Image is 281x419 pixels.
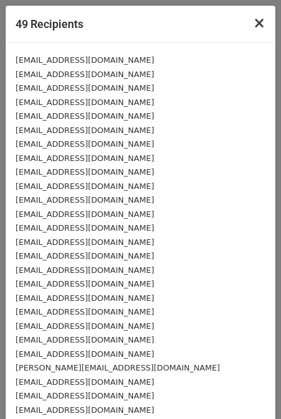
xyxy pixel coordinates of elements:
span: × [253,14,265,32]
small: [EMAIL_ADDRESS][DOMAIN_NAME] [16,195,154,205]
small: [EMAIL_ADDRESS][DOMAIN_NAME] [16,293,154,303]
small: [EMAIL_ADDRESS][DOMAIN_NAME] [16,405,154,415]
small: [EMAIL_ADDRESS][DOMAIN_NAME] [16,126,154,135]
small: [EMAIL_ADDRESS][DOMAIN_NAME] [16,223,154,233]
small: [EMAIL_ADDRESS][DOMAIN_NAME] [16,321,154,331]
h5: 49 Recipients [16,16,83,32]
small: [EMAIL_ADDRESS][DOMAIN_NAME] [16,154,154,163]
small: [EMAIL_ADDRESS][DOMAIN_NAME] [16,55,154,65]
small: [EMAIL_ADDRESS][DOMAIN_NAME] [16,279,154,288]
div: Widget de chat [219,359,281,419]
small: [EMAIL_ADDRESS][DOMAIN_NAME] [16,83,154,93]
small: [EMAIL_ADDRESS][DOMAIN_NAME] [16,209,154,219]
small: [PERSON_NAME][EMAIL_ADDRESS][DOMAIN_NAME] [16,363,220,372]
small: [EMAIL_ADDRESS][DOMAIN_NAME] [16,265,154,275]
small: [EMAIL_ADDRESS][DOMAIN_NAME] [16,139,154,149]
small: [EMAIL_ADDRESS][DOMAIN_NAME] [16,237,154,247]
small: [EMAIL_ADDRESS][DOMAIN_NAME] [16,307,154,316]
small: [EMAIL_ADDRESS][DOMAIN_NAME] [16,349,154,359]
small: [EMAIL_ADDRESS][DOMAIN_NAME] [16,335,154,344]
small: [EMAIL_ADDRESS][DOMAIN_NAME] [16,167,154,177]
small: [EMAIL_ADDRESS][DOMAIN_NAME] [16,70,154,79]
iframe: Chat Widget [219,359,281,419]
small: [EMAIL_ADDRESS][DOMAIN_NAME] [16,377,154,387]
small: [EMAIL_ADDRESS][DOMAIN_NAME] [16,251,154,260]
small: [EMAIL_ADDRESS][DOMAIN_NAME] [16,98,154,107]
button: Close [243,6,275,40]
small: [EMAIL_ADDRESS][DOMAIN_NAME] [16,111,154,121]
small: [EMAIL_ADDRESS][DOMAIN_NAME] [16,182,154,191]
small: [EMAIL_ADDRESS][DOMAIN_NAME] [16,391,154,400]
